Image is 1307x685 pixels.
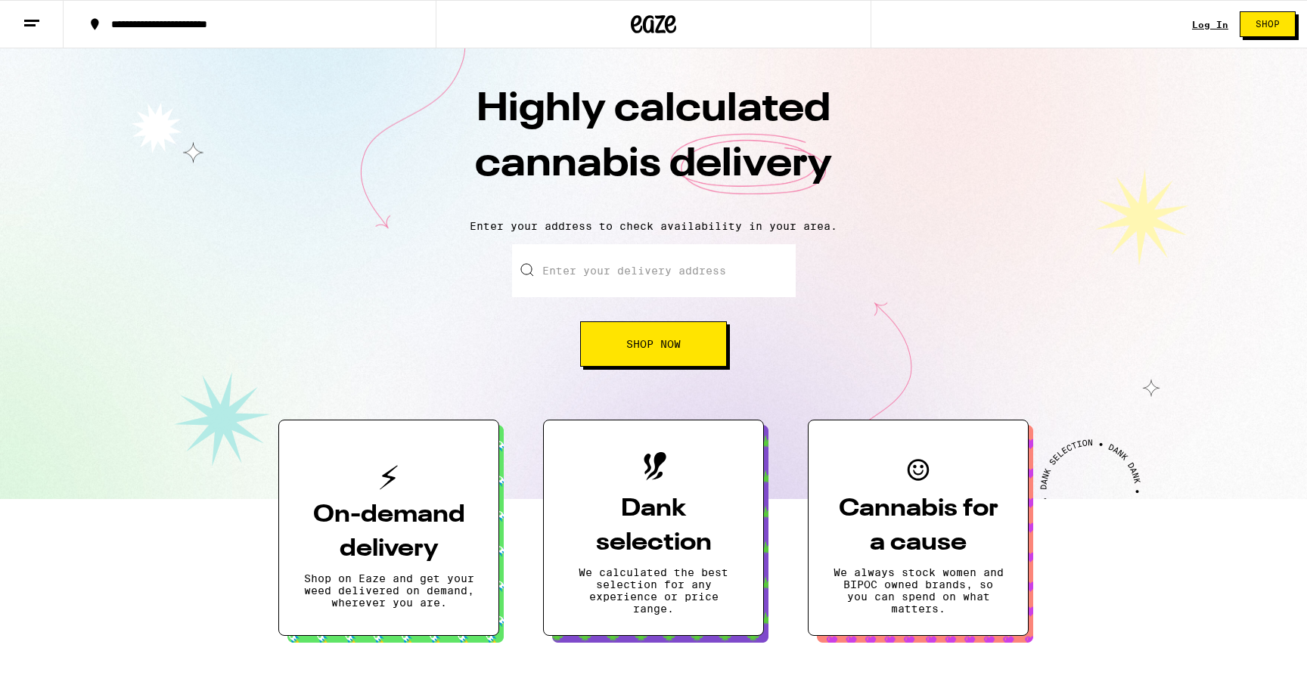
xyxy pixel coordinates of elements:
[15,220,1292,232] p: Enter your address to check availability in your area.
[543,420,764,636] button: Dank selectionWe calculated the best selection for any experience or price range.
[808,420,1029,636] button: Cannabis for a causeWe always stock women and BIPOC owned brands, so you can spend on what matters.
[1228,11,1307,37] a: Shop
[568,566,739,615] p: We calculated the best selection for any experience or price range.
[389,82,918,208] h1: Highly calculated cannabis delivery
[303,572,474,609] p: Shop on Eaze and get your weed delivered on demand, wherever you are.
[833,492,1004,560] h3: Cannabis for a cause
[580,321,727,367] button: Shop Now
[1240,11,1296,37] button: Shop
[833,566,1004,615] p: We always stock women and BIPOC owned brands, so you can spend on what matters.
[512,244,796,297] input: Enter your delivery address
[626,339,681,349] span: Shop Now
[278,420,499,636] button: On-demand deliveryShop on Eaze and get your weed delivered on demand, wherever you are.
[303,498,474,566] h3: On-demand delivery
[568,492,739,560] h3: Dank selection
[1192,20,1228,29] a: Log In
[1256,20,1280,29] span: Shop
